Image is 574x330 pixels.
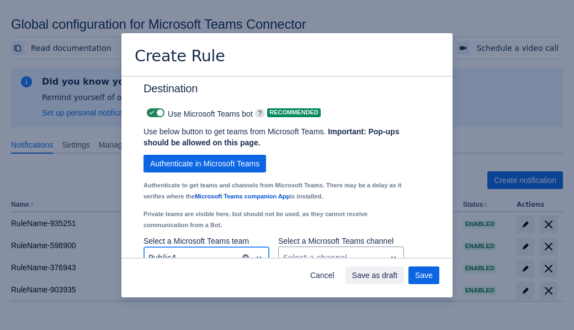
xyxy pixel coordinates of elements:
h3: Create Rule [135,46,225,68]
button: Cancel [304,266,341,284]
button: clear [241,253,250,262]
span: Save [415,266,433,284]
button: Save [408,266,439,284]
div: Use Microsoft Teams bot [143,105,253,121]
span: Recommended [267,109,321,116]
span: ? [255,109,265,118]
p: Select a Microsoft Teams channel [278,235,404,247]
small: Private teams are visible here, but should not be used, as they cannot receive communication from... [143,211,368,228]
span: Cancel [310,266,334,284]
div: Scrollable content [121,76,453,259]
a: Microsoft Teams companion App [195,193,290,200]
span: open [387,251,400,264]
button: Save as draft [346,266,405,284]
p: Select a Microsoft Teams team [143,235,269,247]
h3: Destination [143,82,422,99]
span: Save as draft [352,266,398,284]
button: Authenticate in Microsoft Teams [143,155,266,172]
small: Authenticate to get teams and channels from Microsoft Teams. There may be a delay as it verifies ... [143,182,401,200]
span: Authenticate in Microsoft Teams [150,155,259,172]
span: open [252,251,265,264]
p: Use below button to get teams from Microsoft Teams. [143,126,404,148]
